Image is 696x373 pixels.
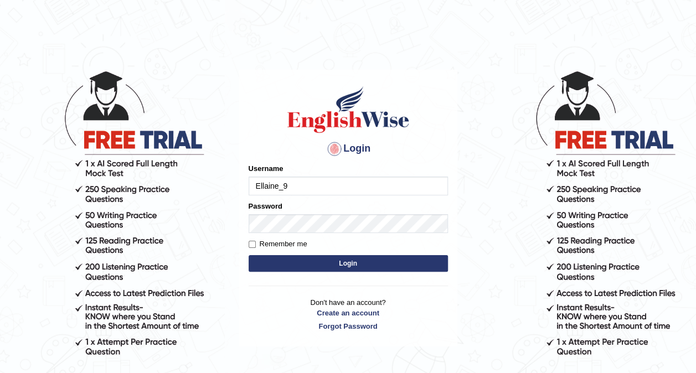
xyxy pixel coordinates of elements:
label: Username [249,163,283,174]
label: Remember me [249,239,307,250]
img: Logo of English Wise sign in for intelligent practice with AI [285,85,411,134]
p: Don't have an account? [249,297,448,331]
button: Login [249,255,448,272]
label: Password [249,201,282,211]
a: Forgot Password [249,321,448,331]
a: Create an account [249,308,448,318]
h4: Login [249,140,448,158]
input: Remember me [249,241,256,248]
